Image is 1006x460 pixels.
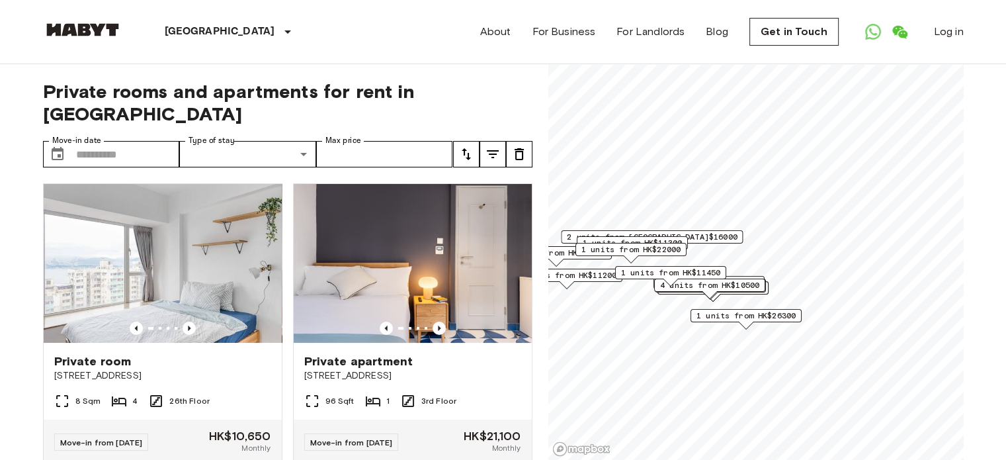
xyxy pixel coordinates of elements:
label: Max price [325,135,361,146]
span: 1 units from HK$26300 [696,310,795,322]
span: 1 units from HK$11200 [517,269,616,281]
span: 2 units from HK$10650 [506,247,605,259]
span: Private apartment [304,353,413,369]
a: Open WhatsApp [860,19,886,45]
div: Map marker [575,243,686,263]
span: 1 units from HK$11300 [582,237,681,249]
a: Blog [706,24,728,40]
img: Marketing picture of unit HK-01-028-001-02 [44,184,282,343]
img: Habyt [43,23,122,36]
div: Map marker [576,236,687,257]
span: Monthly [241,442,271,454]
div: Map marker [690,309,801,330]
div: Map marker [657,281,768,302]
a: Log in [934,24,964,40]
button: Previous image [183,322,196,335]
label: Move-in date [52,135,101,146]
span: 26th Floor [169,395,210,407]
button: Previous image [380,322,393,335]
div: Map marker [561,230,743,251]
span: 8 Sqm [75,395,101,407]
div: Map marker [500,246,611,267]
p: [GEOGRAPHIC_DATA] [165,24,275,40]
button: tune [506,141,532,167]
span: 1 units from HK$23300 [659,277,758,289]
span: 3rd Floor [421,395,456,407]
span: 4 units from HK$10500 [659,279,759,291]
button: tune [480,141,506,167]
a: About [480,24,511,40]
a: Get in Touch [749,18,839,46]
div: Map marker [614,266,726,287]
button: Previous image [130,322,143,335]
div: Map marker [653,276,764,297]
button: Choose date [44,141,71,167]
button: Previous image [433,322,446,335]
span: Move-in from [DATE] [60,437,143,447]
span: 96 Sqft [325,395,355,407]
img: Marketing picture of unit HK-01-055-003-001 [294,184,532,343]
a: Open WeChat [886,19,913,45]
div: Map marker [654,279,765,300]
span: 2 units from [GEOGRAPHIC_DATA]$16000 [567,231,737,243]
span: [STREET_ADDRESS] [54,369,271,383]
span: Private rooms and apartments for rent in [GEOGRAPHIC_DATA] [43,80,532,125]
span: [STREET_ADDRESS] [304,369,521,383]
button: tune [453,141,480,167]
span: 4 [132,395,138,407]
span: 1 [386,395,390,407]
a: For Business [532,24,595,40]
span: HK$21,100 [464,430,521,442]
div: Map marker [511,269,622,289]
a: For Landlords [616,24,685,40]
span: 1 units from HK$11450 [620,267,720,279]
a: Mapbox logo [552,441,610,457]
span: 1 units from HK$22000 [581,244,680,255]
label: Type of stay [189,135,235,146]
span: Move-in from [DATE] [310,437,393,447]
span: Private room [54,353,132,369]
div: Map marker [653,279,765,299]
span: HK$10,650 [209,430,271,442]
span: Monthly [491,442,521,454]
